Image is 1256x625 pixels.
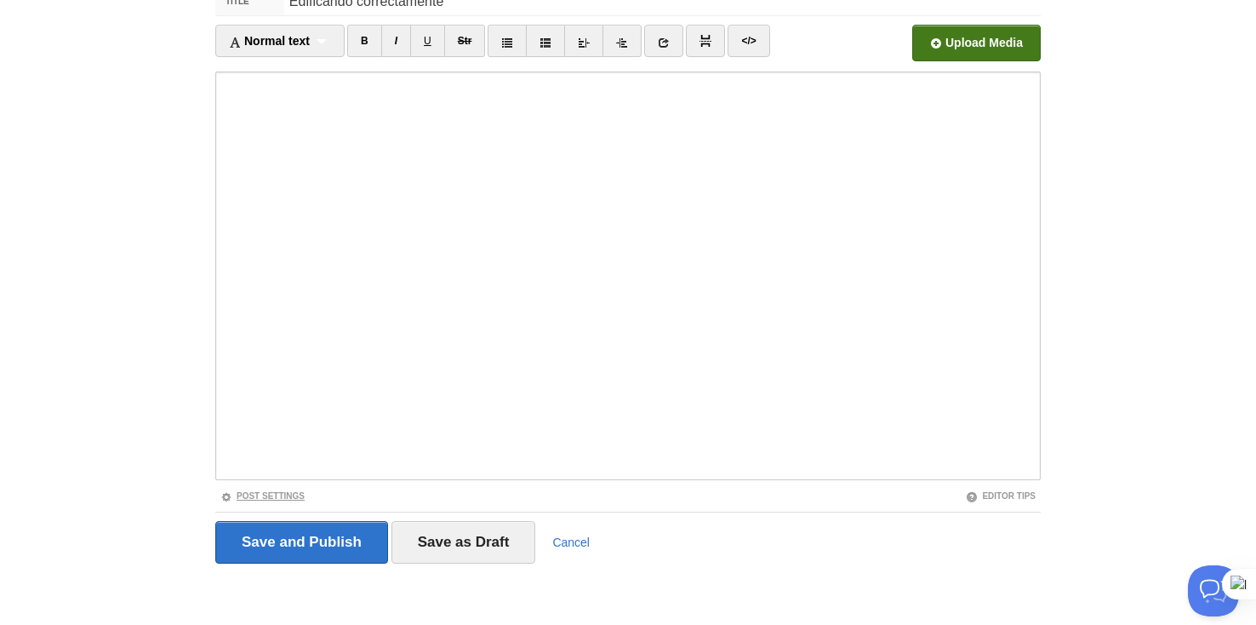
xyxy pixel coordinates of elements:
[444,25,486,57] a: Str
[229,34,310,48] span: Normal text
[458,35,472,47] del: Str
[215,521,388,564] input: Save and Publish
[347,25,382,57] a: B
[728,25,769,57] a: </>
[220,491,305,501] a: Post Settings
[966,491,1036,501] a: Editor Tips
[410,25,445,57] a: U
[381,25,411,57] a: I
[552,536,590,549] a: Cancel
[391,521,536,564] input: Save as Draft
[1188,565,1239,616] iframe: Help Scout Beacon - Open
[699,35,711,47] img: pagebreak-icon.png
